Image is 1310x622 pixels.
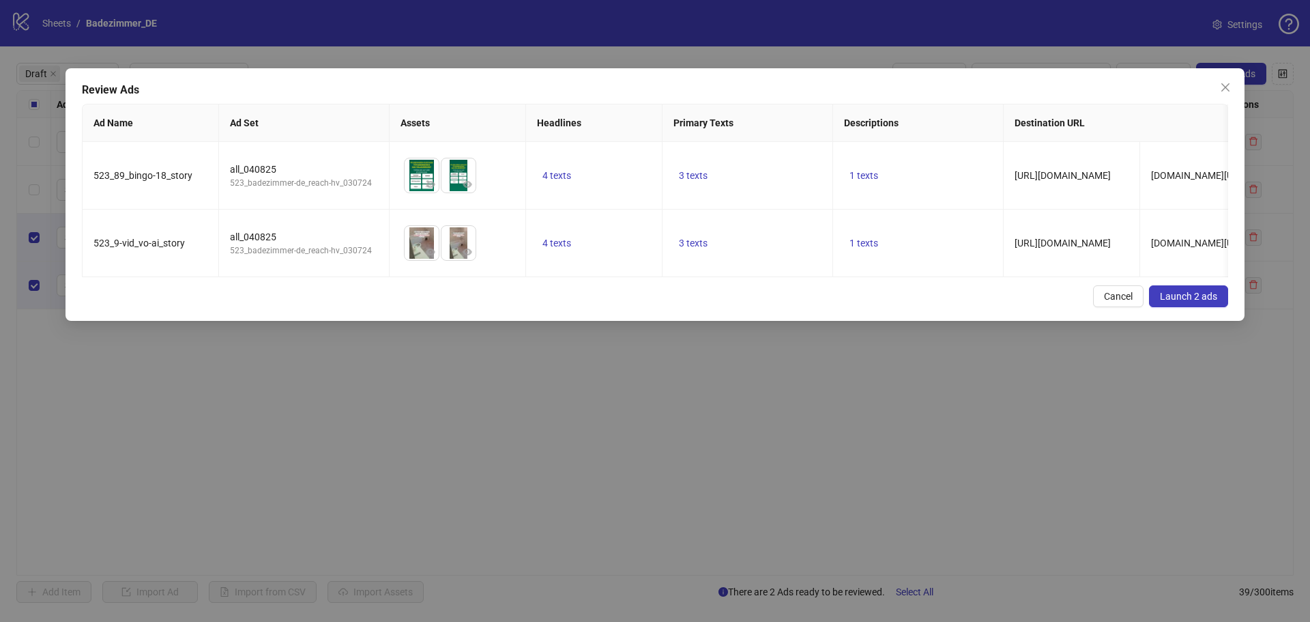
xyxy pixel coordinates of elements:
[542,170,571,181] span: 4 texts
[1004,104,1254,142] th: Destination URL
[93,238,185,249] span: 523_9-vid_vo-ai_story
[833,104,1004,142] th: Descriptions
[849,238,878,249] span: 1 texts
[679,170,708,181] span: 3 texts
[1214,76,1236,98] button: Close
[230,244,378,257] div: 523_badezimmer-de_reach-hv_030724
[849,170,878,181] span: 1 texts
[422,244,439,260] button: Preview
[219,104,390,142] th: Ad Set
[422,176,439,193] button: Preview
[1151,170,1247,181] span: [DOMAIN_NAME][URL]
[1149,285,1228,307] button: Launch 2 ads
[463,247,472,257] span: eye
[1151,238,1247,249] span: [DOMAIN_NAME][URL]
[405,226,439,260] img: Asset 1
[1015,238,1111,249] span: [URL][DOMAIN_NAME]
[426,247,435,257] span: eye
[441,158,476,193] img: Asset 2
[441,226,476,260] img: Asset 2
[537,167,577,184] button: 4 texts
[390,104,526,142] th: Assets
[1015,170,1111,181] span: [URL][DOMAIN_NAME]
[93,170,192,181] span: 523_89_bingo-18_story
[1104,291,1133,302] span: Cancel
[463,180,472,189] span: eye
[542,238,571,249] span: 4 texts
[459,244,476,260] button: Preview
[230,229,378,244] div: all_040825
[844,167,884,184] button: 1 texts
[82,82,1228,98] div: Review Ads
[526,104,663,142] th: Headlines
[1220,82,1231,93] span: close
[844,235,884,251] button: 1 texts
[426,180,435,189] span: eye
[230,162,378,177] div: all_040825
[537,235,577,251] button: 4 texts
[663,104,833,142] th: Primary Texts
[1160,291,1217,302] span: Launch 2 ads
[673,167,713,184] button: 3 texts
[673,235,713,251] button: 3 texts
[1093,285,1144,307] button: Cancel
[405,158,439,193] img: Asset 1
[230,177,378,190] div: 523_badezimmer-de_reach-hv_030724
[679,238,708,249] span: 3 texts
[83,104,219,142] th: Ad Name
[459,176,476,193] button: Preview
